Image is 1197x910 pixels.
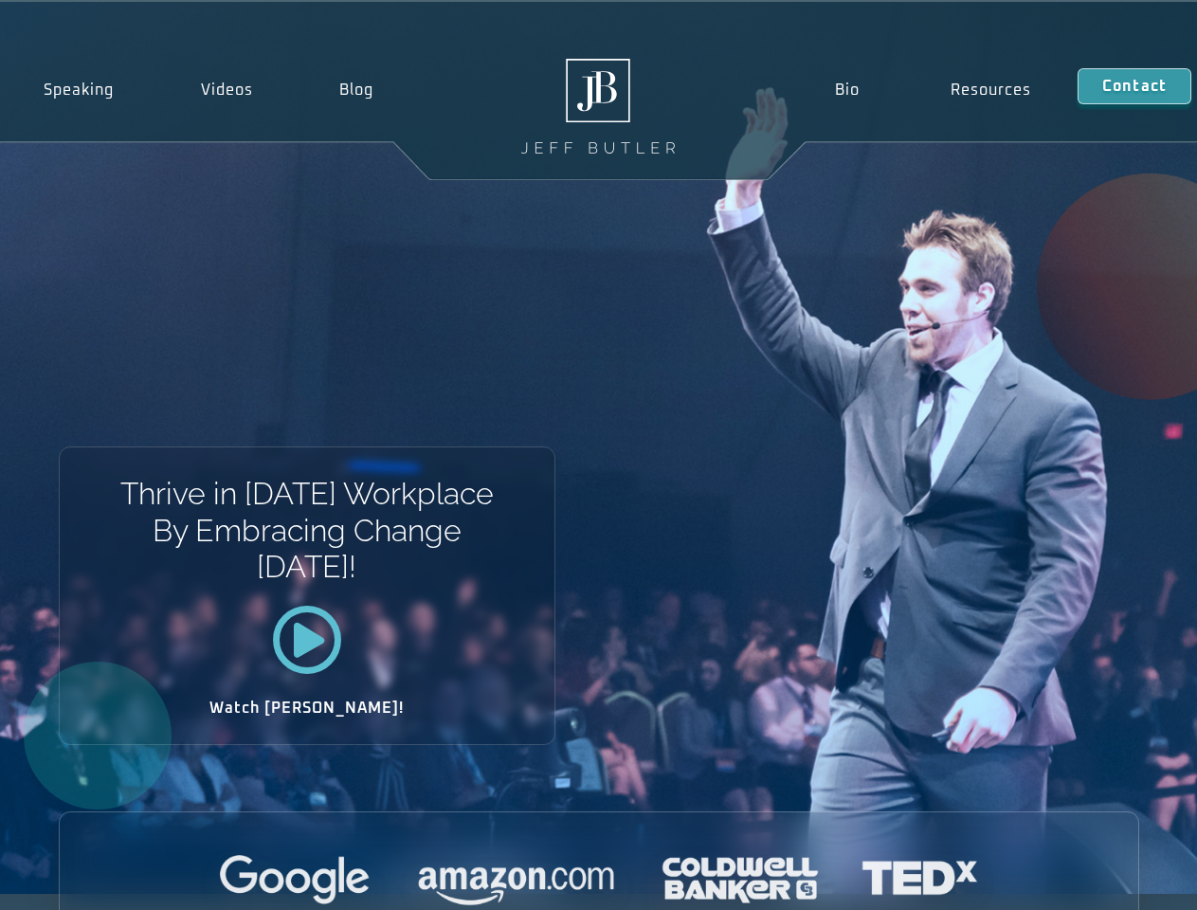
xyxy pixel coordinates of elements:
a: Blog [296,68,417,112]
h2: Watch [PERSON_NAME]! [126,701,488,716]
a: Contact [1078,68,1191,104]
span: Contact [1102,79,1167,94]
a: Bio [789,68,905,112]
a: Resources [905,68,1078,112]
nav: Menu [789,68,1077,112]
a: Videos [157,68,297,112]
h1: Thrive in [DATE] Workplace By Embracing Change [DATE]! [118,476,495,585]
